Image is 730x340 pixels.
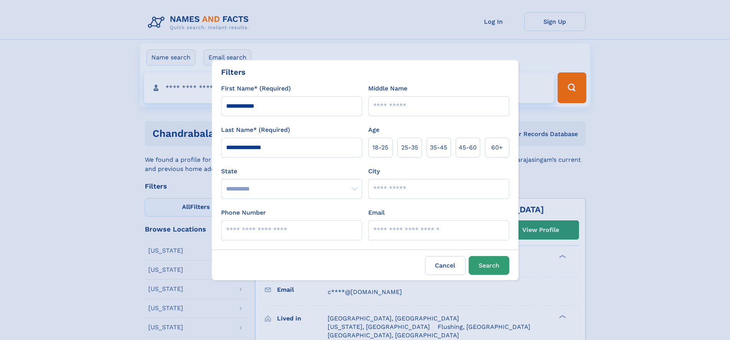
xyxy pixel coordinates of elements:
label: City [368,167,380,176]
button: Search [469,256,509,275]
label: State [221,167,362,176]
label: Email [368,208,385,217]
label: Age [368,125,379,135]
label: Last Name* (Required) [221,125,290,135]
div: Filters [221,66,246,78]
span: 18‑25 [372,143,388,152]
span: 35‑45 [430,143,447,152]
label: Phone Number [221,208,266,217]
label: First Name* (Required) [221,84,291,93]
span: 60+ [491,143,503,152]
label: Cancel [425,256,466,275]
label: Middle Name [368,84,407,93]
span: 45‑60 [459,143,477,152]
span: 25‑35 [401,143,418,152]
